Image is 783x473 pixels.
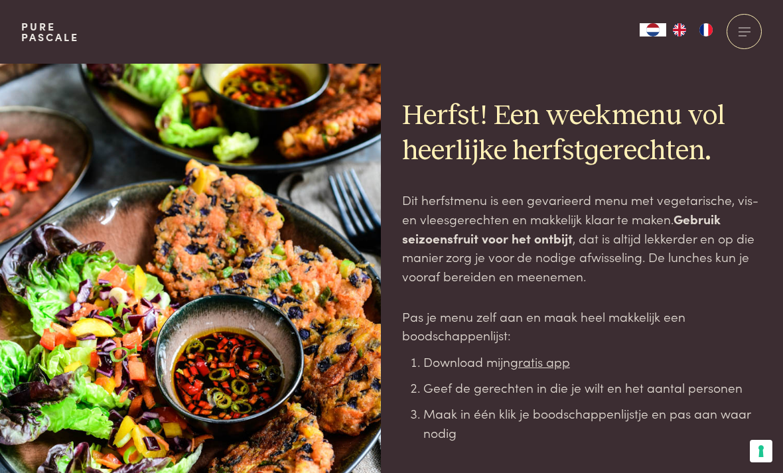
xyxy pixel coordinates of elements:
li: Maak in één klik je boodschappenlijstje en pas aan waar nodig [423,404,762,442]
li: Download mijn [423,352,762,372]
li: Geef de gerechten in die je wilt en het aantal personen [423,378,762,397]
a: NL [640,23,666,36]
a: gratis app [510,352,570,370]
aside: Language selected: Nederlands [640,23,719,36]
a: FR [693,23,719,36]
div: Language [640,23,666,36]
a: PurePascale [21,21,79,42]
ul: Language list [666,23,719,36]
a: EN [666,23,693,36]
strong: Gebruik seizoensfruit voor het ontbijt [402,210,721,247]
p: Dit herfstmenu is een gevarieerd menu met vegetarische, vis- en vleesgerechten en makkelijk klaar... [402,190,762,285]
h2: Herfst! Een weekmenu vol heerlijke herfstgerechten. [402,99,762,169]
p: Pas je menu zelf aan en maak heel makkelijk een boodschappenlijst: [402,307,762,345]
button: Uw voorkeuren voor toestemming voor trackingtechnologieën [750,440,772,462]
